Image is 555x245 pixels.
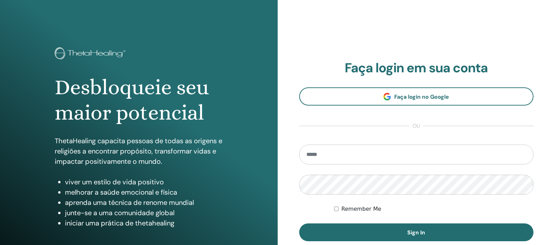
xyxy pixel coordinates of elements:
[299,223,534,241] button: Sign In
[65,208,223,218] li: junte-se a uma comunidade global
[394,93,449,100] span: Faça login no Google
[55,75,223,126] h1: Desbloqueie seu maior potencial
[299,87,534,106] a: Faça login no Google
[341,205,381,213] label: Remember Me
[409,122,423,130] span: ou
[334,205,533,213] div: Keep me authenticated indefinitely or until I manually logout
[299,60,534,76] h2: Faça login em sua conta
[55,136,223,167] p: ThetaHealing capacita pessoas de todas as origens e religiões a encontrar propósito, transformar ...
[407,229,425,236] span: Sign In
[65,187,223,197] li: melhorar a saúde emocional e física
[65,218,223,228] li: iniciar uma prática de thetahealing
[65,177,223,187] li: viver um estilo de vida positivo
[65,197,223,208] li: aprenda uma técnica de renome mundial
